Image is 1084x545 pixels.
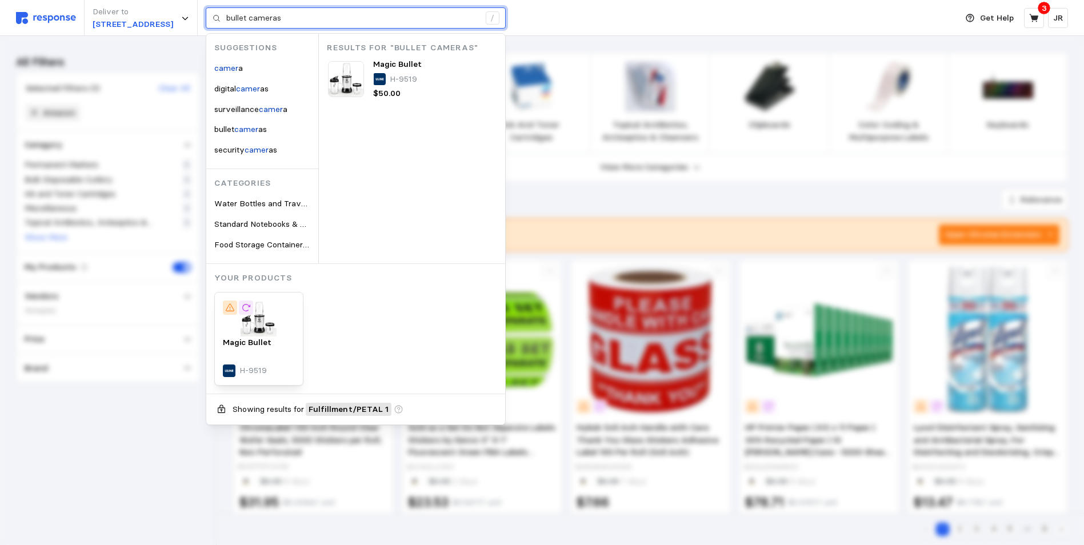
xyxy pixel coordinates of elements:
p: JR [1053,12,1063,25]
span: Magic Bullet [223,337,271,347]
span: surveillance [214,104,259,114]
span: as [258,124,267,134]
div: / [486,11,499,25]
span: digital [214,83,236,94]
span: Fulfillment / PETAL 1 [309,403,389,415]
span: security [214,145,245,155]
p: Your Products [214,272,505,284]
mark: camer [214,63,238,73]
mark: camer [236,83,260,94]
p: Deliver to [93,6,173,18]
span: as [260,83,269,94]
mark: camer [234,124,258,134]
span: Food Storage Containers, Trays, Boxes & Pails [214,239,389,250]
img: svg%3e [16,12,76,24]
span: bullet [214,124,234,134]
span: as [269,145,277,155]
mark: camer [259,104,283,114]
p: Categories [214,177,318,190]
p: [STREET_ADDRESS] [93,18,173,31]
p: 3 [1042,2,1047,14]
p: H-9519 [239,364,267,377]
p: Showing results for [233,403,304,416]
button: Get Help [959,7,1021,29]
p: Suggestions [214,42,318,54]
img: H-9519 [328,61,364,97]
span: a [283,104,287,114]
mark: camer [245,145,269,155]
p: H-9519 [390,73,417,86]
p: $50.00 [373,87,401,100]
p: Results for "bullet cameras" [327,42,505,54]
span: Magic Bullet [373,59,422,69]
input: Search for a product name or SKU [226,8,479,29]
img: H-9519 [223,300,295,336]
span: a [238,63,243,73]
span: Water Bottles and Travel Mugs [214,198,330,209]
button: JR [1048,8,1068,28]
span: Standard Notebooks & Notepads [214,219,335,229]
p: Get Help [980,12,1014,25]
